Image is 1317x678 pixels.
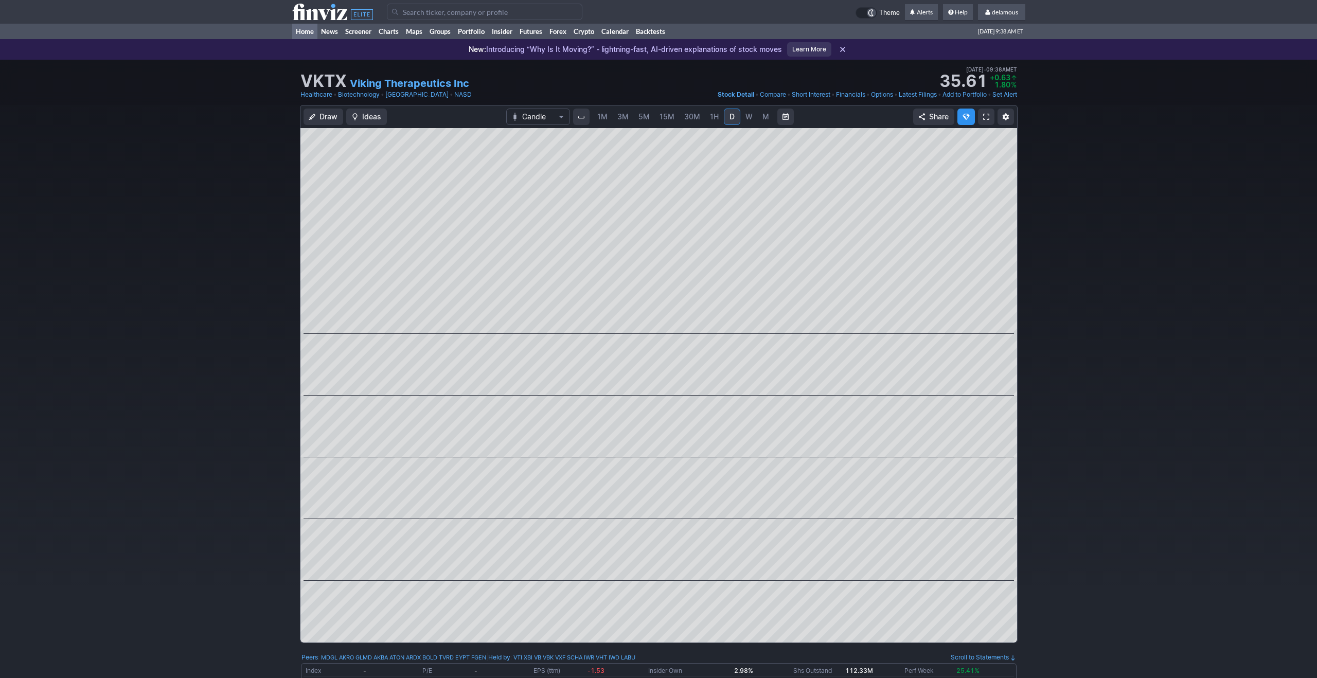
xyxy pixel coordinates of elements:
a: Options [871,90,893,100]
span: 5M [638,112,650,121]
a: Backtests [632,24,669,39]
span: 15M [660,112,674,121]
span: Latest Filings [899,91,937,98]
span: • [755,90,759,100]
a: Charts [375,24,402,39]
span: 1M [597,112,608,121]
a: Fullscreen [978,109,994,125]
a: ATON [389,652,404,663]
td: P/E [420,666,472,676]
a: delamous [978,4,1025,21]
a: M [758,109,774,125]
span: % [1011,80,1017,89]
span: D [729,112,735,121]
span: • [866,90,870,100]
a: Theme [856,7,900,19]
span: 1.80 [994,80,1010,89]
small: - [363,667,366,674]
a: Latest Filings [899,90,937,100]
a: 1H [705,109,723,125]
a: Set Alert [992,90,1017,100]
a: ARDX [406,652,421,663]
a: LABU [621,652,635,663]
a: [GEOGRAPHIC_DATA] [385,90,449,100]
a: Alerts [905,4,938,21]
a: Learn More [787,42,831,57]
span: • [333,90,337,100]
a: News [317,24,342,39]
button: Ideas [346,109,387,125]
a: TVRD [439,652,454,663]
h1: VKTX [300,73,347,90]
a: Add to Portfolio [942,90,987,100]
a: Compare [760,90,786,100]
a: Screener [342,24,375,39]
input: Search [387,4,582,20]
span: Stock Detail [718,91,754,98]
a: Healthcare [300,90,332,100]
span: W [745,112,753,121]
span: Draw [319,112,337,122]
a: Futures [516,24,546,39]
p: Introducing “Why Is It Moving?” - lightning-fast, AI-driven explanations of stock moves [469,44,782,55]
a: 3M [613,109,633,125]
a: FGEN [471,652,486,663]
a: Calendar [598,24,632,39]
td: Index [304,666,361,676]
span: • [787,90,791,100]
a: Forex [546,24,570,39]
a: SCHA [567,652,582,663]
span: • [984,65,986,74]
b: 2.98% [734,667,753,674]
a: IWR [584,652,594,663]
span: Share [929,112,949,122]
span: • [988,90,991,100]
span: -1.53 [588,667,604,674]
button: Chart Type [506,109,570,125]
button: Share [913,109,954,125]
a: Viking Therapeutics Inc [350,76,469,91]
button: Chart Settings [998,109,1014,125]
span: Theme [879,7,900,19]
a: EYPT [455,652,470,663]
span: • [831,90,835,100]
td: Insider Own [646,666,732,676]
a: AKBA [373,652,388,663]
a: VHT [596,652,607,663]
td: EPS (ttm) [531,666,585,676]
a: 5M [634,109,654,125]
b: - [474,667,477,674]
a: BOLD [422,652,437,663]
b: 112.33M [845,667,873,674]
a: Scroll to Statements [951,653,1016,661]
a: AKRO [339,652,354,663]
button: Interval [573,109,590,125]
strong: 35.61 [939,73,987,90]
a: 15M [655,109,679,125]
span: +0.63 [990,73,1010,82]
span: 3M [617,112,629,121]
a: Help [943,4,973,21]
td: Shs Outstand [791,666,843,676]
span: • [381,90,384,100]
span: • [938,90,941,100]
span: • [450,90,453,100]
button: Range [777,109,794,125]
span: Ideas [362,112,381,122]
span: New: [469,45,486,53]
div: | : [486,652,635,663]
span: delamous [992,8,1018,16]
span: [DATE] 09:38AM ET [966,65,1017,74]
a: Financials [836,90,865,100]
a: Stock Detail [718,90,754,100]
a: 1M [593,109,612,125]
a: Held by [488,653,510,661]
a: Home [292,24,317,39]
a: Short Interest [792,90,830,100]
a: Insider [488,24,516,39]
span: 1H [710,112,719,121]
a: Groups [426,24,454,39]
div: : [301,652,486,663]
button: Draw [304,109,343,125]
a: Biotechnology [338,90,380,100]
